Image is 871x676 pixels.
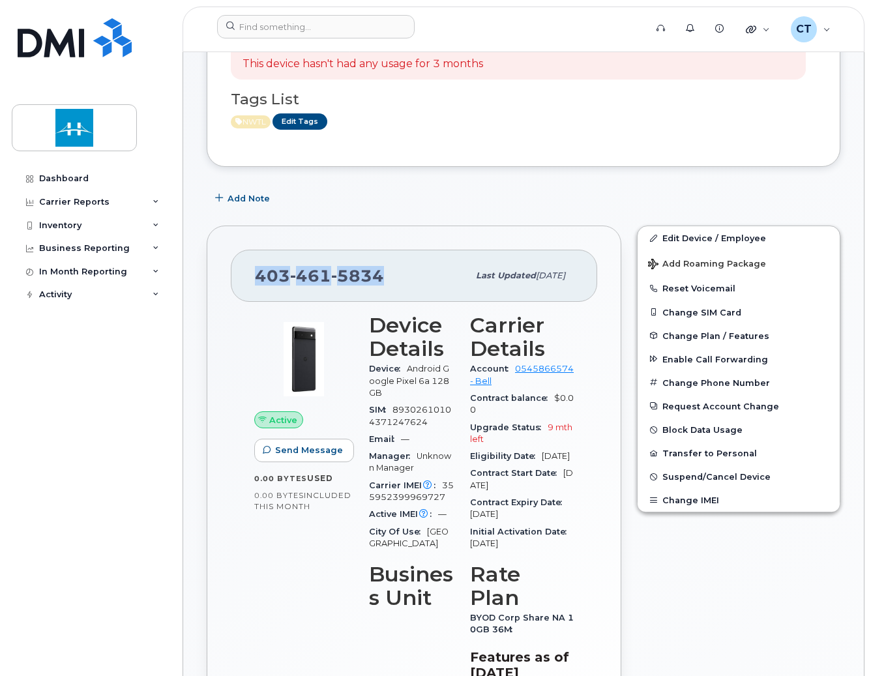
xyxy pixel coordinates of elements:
span: — [401,434,409,444]
span: BYOD Corp Share NA 10GB 36M [470,613,574,634]
span: [DATE] [470,538,498,548]
span: Contract Expiry Date [470,497,568,507]
img: image20231002-3703462-qrax0d.jpeg [265,320,343,398]
span: Change Plan / Features [662,331,769,340]
span: City Of Use [369,527,427,536]
span: [GEOGRAPHIC_DATA] [369,527,449,548]
a: Edit Tags [273,113,327,130]
span: Add Roaming Package [648,259,766,271]
span: Active [231,115,271,128]
button: Enable Call Forwarding [638,347,840,371]
button: Change SIM Card [638,301,840,324]
span: Initial Activation Date [470,527,573,536]
span: Android Google Pixel 6a 128GB [369,364,449,398]
span: 5834 [331,266,384,286]
span: Send Message [275,444,343,456]
span: — [438,509,447,519]
a: 0545866574 - Bell [470,364,574,385]
span: Add Note [228,192,270,205]
button: Suspend/Cancel Device [638,465,840,488]
span: 0.00 Bytes [254,474,307,483]
h3: Device Details [369,314,454,360]
span: Email [369,434,401,444]
span: [DATE] [470,468,573,490]
span: 0.00 Bytes [254,491,304,500]
button: Request Account Change [638,394,840,418]
span: SIM [369,405,392,415]
span: Suspend/Cancel Device [662,472,771,482]
span: Manager [369,451,417,461]
a: Edit Device / Employee [638,226,840,250]
span: used [307,473,333,483]
span: Device [369,364,407,374]
span: [DATE] [470,509,498,519]
button: Change Plan / Features [638,324,840,347]
div: Quicklinks [737,16,779,42]
span: Contract balance [470,393,554,403]
span: included this month [254,490,351,512]
span: Carrier IMEI [369,480,442,490]
h3: Business Unit [369,563,454,610]
span: 89302610104371247624 [369,405,451,426]
span: Active [269,414,297,426]
p: This device hasn't had any usage for 3 months [243,57,483,72]
span: Contract Start Date [470,468,563,478]
h3: Rate Plan [470,563,574,610]
button: Send Message [254,439,354,462]
span: 355952399969727 [369,480,454,502]
button: Add Note [207,186,281,210]
button: Block Data Usage [638,418,840,441]
button: Change Phone Number [638,371,840,394]
button: Change IMEI [638,488,840,512]
span: [DATE] [536,271,565,280]
span: CT [796,22,812,37]
button: Transfer to Personal [638,441,840,465]
button: Reset Voicemail [638,276,840,300]
span: Last updated [476,271,536,280]
button: Add Roaming Package [638,250,840,276]
span: Upgrade Status [470,422,548,432]
div: Clearbridge Tech [782,16,840,42]
h3: Carrier Details [470,314,574,360]
span: [DATE] [542,451,570,461]
span: Account [470,364,515,374]
input: Find something... [217,15,415,38]
span: Eligibility Date [470,451,542,461]
span: Active IMEI [369,509,438,519]
h3: Tags List [231,91,816,108]
span: 461 [290,266,331,286]
span: 9 mth left [470,422,572,444]
span: 403 [255,266,384,286]
span: Enable Call Forwarding [662,354,768,364]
